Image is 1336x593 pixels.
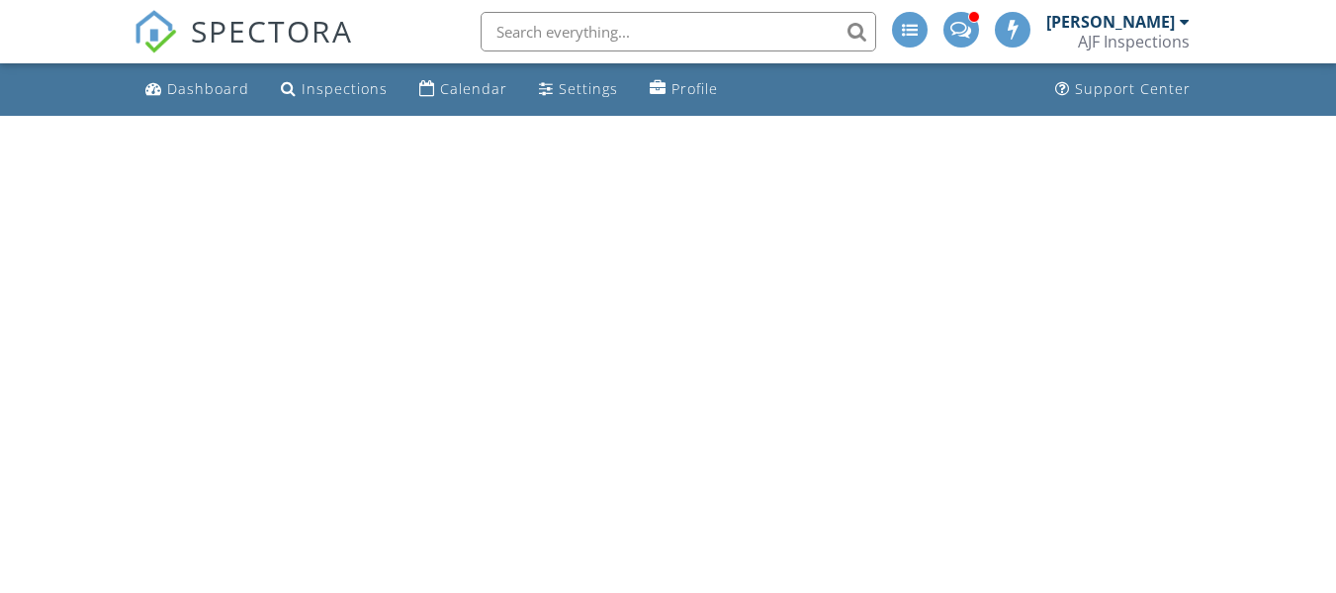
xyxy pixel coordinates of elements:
[137,71,257,108] a: Dashboard
[1046,12,1175,32] div: [PERSON_NAME]
[1078,32,1190,51] div: AJF Inspections
[273,71,396,108] a: Inspections
[671,79,718,98] div: Profile
[642,71,726,108] a: Profile
[411,71,515,108] a: Calendar
[167,79,249,98] div: Dashboard
[1047,71,1199,108] a: Support Center
[559,79,618,98] div: Settings
[481,12,876,51] input: Search everything...
[440,79,507,98] div: Calendar
[191,10,353,51] span: SPECTORA
[1075,79,1191,98] div: Support Center
[531,71,626,108] a: Settings
[134,27,353,68] a: SPECTORA
[134,10,177,53] img: The Best Home Inspection Software - Spectora
[302,79,388,98] div: Inspections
